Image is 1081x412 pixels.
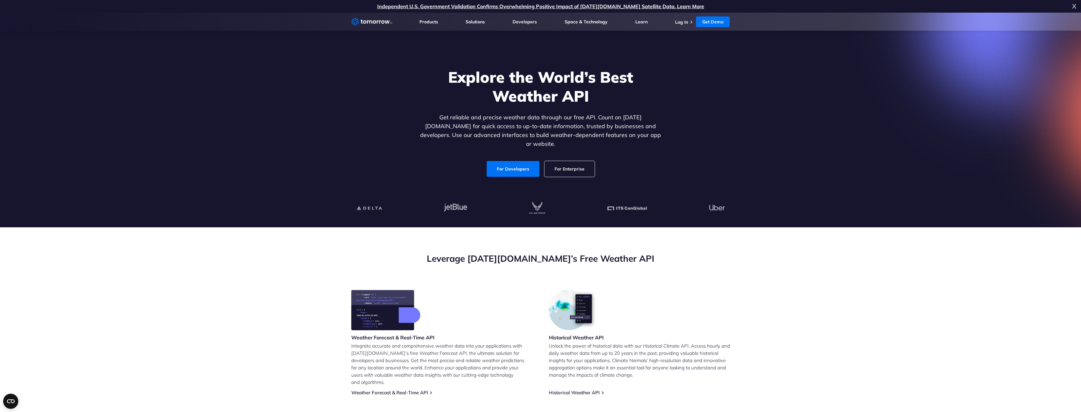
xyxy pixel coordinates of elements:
h2: Leverage [DATE][DOMAIN_NAME]’s Free Weather API [351,253,730,265]
a: Get Demo [696,16,730,27]
p: Integrate accurate and comprehensive weather data into your applications with [DATE][DOMAIN_NAME]... [351,342,532,386]
a: Developers [513,19,537,25]
a: Products [419,19,438,25]
a: For Enterprise [544,161,595,177]
a: Log In [675,19,688,25]
a: Solutions [466,19,485,25]
a: For Developers [487,161,539,177]
a: Home link [351,17,392,27]
p: Get reliable and precise weather data through our free API. Count on [DATE][DOMAIN_NAME] for quic... [419,113,662,148]
h1: Explore the World’s Best Weather API [419,68,662,105]
a: Historical Weather API [549,390,600,396]
a: Space & Technology [565,19,608,25]
button: Open CMP widget [3,394,18,409]
h3: Historical Weather API [549,334,604,341]
a: Weather Forecast & Real-Time API [351,390,428,396]
a: Independent U.S. Government Validation Confirms Overwhelming Positive Impact of [DATE][DOMAIN_NAM... [377,3,704,9]
h3: Weather Forecast & Real-Time API [351,334,435,341]
a: Learn [635,19,648,25]
p: Unlock the power of historical data with our Historical Climate API. Access hourly and daily weat... [549,342,730,379]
